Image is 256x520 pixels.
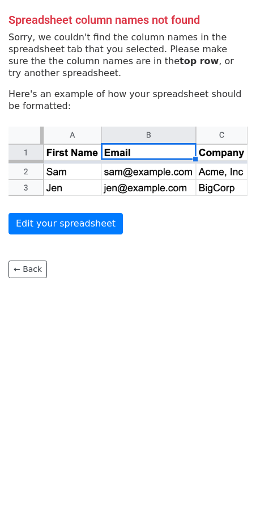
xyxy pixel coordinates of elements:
[8,88,248,112] p: Here's an example of how your spreadsheet should be formatted:
[8,261,47,278] a: ← Back
[8,127,248,196] img: google_sheets_email_column-fe0440d1484b1afe603fdd0efe349d91248b687ca341fa437c667602712cb9b1.png
[180,56,219,66] strong: top row
[8,13,248,27] h4: Spreadsheet column names not found
[8,31,248,79] p: Sorry, we couldn't find the column names in the spreadsheet tab that you selected. Please make su...
[8,213,123,234] a: Edit your spreadsheet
